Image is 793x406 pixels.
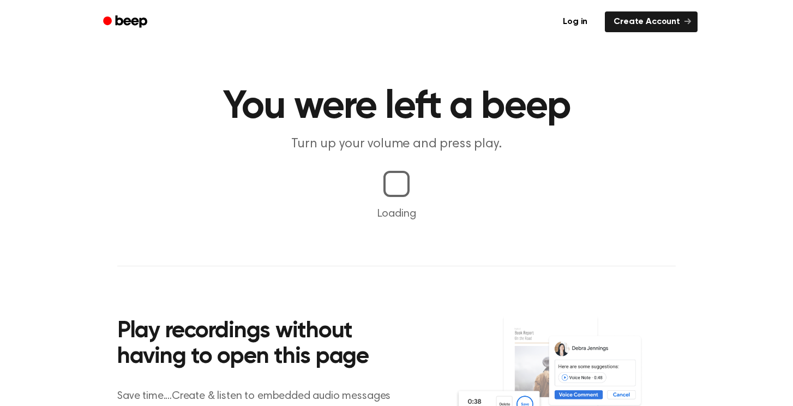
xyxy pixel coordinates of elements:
a: Log in [552,9,598,34]
p: Turn up your volume and press play. [187,135,606,153]
h2: Play recordings without having to open this page [117,319,411,371]
p: Loading [13,206,780,222]
a: Create Account [605,11,698,32]
h1: You were left a beep [117,87,676,127]
a: Beep [95,11,157,33]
